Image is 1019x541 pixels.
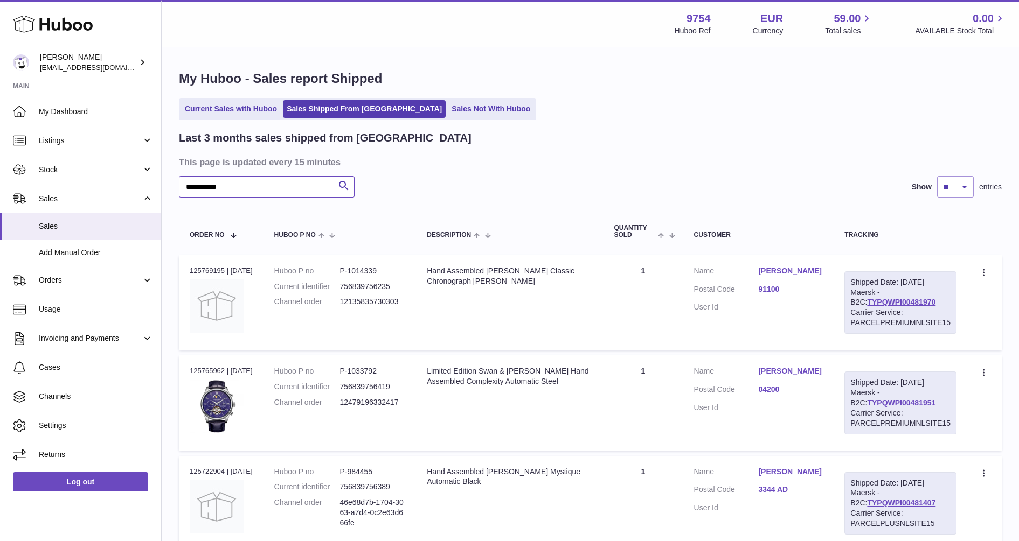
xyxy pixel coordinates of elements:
dt: Name [694,467,759,480]
dt: User Id [694,403,759,413]
a: [PERSON_NAME] [758,467,823,477]
dd: 756839756419 [339,382,405,392]
span: Channels [39,391,153,402]
dt: User Id [694,302,759,312]
a: Current Sales with Huboo [181,100,281,118]
dt: Postal Code [694,484,759,497]
img: info@fieldsluxury.london [13,54,29,71]
img: no-photo.jpg [190,279,244,333]
div: 125765962 | [DATE] [190,366,253,376]
div: Carrier Service: PARCELPREMIUMNLSITE15 [850,307,951,328]
td: 1 [603,255,683,350]
dd: 756839756389 [339,482,405,492]
span: Sales [39,221,153,231]
dd: P-984455 [339,467,405,477]
dt: Huboo P no [274,366,340,376]
a: 04200 [758,384,823,395]
span: AVAILABLE Stock Total [915,26,1006,36]
span: [EMAIL_ADDRESS][DOMAIN_NAME] [40,63,158,72]
dd: P-1033792 [339,366,405,376]
a: [PERSON_NAME] [758,266,823,276]
div: Shipped Date: [DATE] [850,277,951,287]
img: no-photo.jpg [190,480,244,533]
a: TYPQWPI00481951 [867,398,935,407]
a: TYPQWPI00481407 [867,498,935,507]
h3: This page is updated every 15 minutes [179,156,999,168]
td: 1 [603,355,683,450]
div: Maersk - B2C: [844,271,956,334]
div: 125722904 | [DATE] [190,467,253,476]
span: Usage [39,304,153,314]
dd: 756839756235 [339,282,405,292]
dd: 46e68d7b-1704-3063-a7d4-0c2e63d666fe [339,497,405,528]
span: My Dashboard [39,107,153,117]
strong: EUR [760,11,783,26]
span: Listings [39,136,142,146]
dt: Current identifier [274,282,340,292]
span: Order No [190,231,225,238]
div: Customer [694,231,823,238]
span: Orders [39,275,142,285]
div: Tracking [844,231,956,238]
h1: My Huboo - Sales report Shipped [179,70,1002,87]
label: Show [912,182,932,192]
dt: Name [694,366,759,379]
div: Carrier Service: PARCELPLUSNLSITE15 [850,508,951,529]
div: Currency [753,26,784,36]
div: Maersk - B2C: [844,472,956,535]
div: Maersk - B2C: [844,371,956,434]
div: Huboo Ref [675,26,711,36]
dt: Huboo P no [274,467,340,477]
a: Sales Shipped From [GEOGRAPHIC_DATA] [283,100,446,118]
div: [PERSON_NAME] [40,52,137,73]
dd: 12135835730303 [339,297,405,307]
div: Hand Assembled [PERSON_NAME] Mystique Automatic Black [427,467,592,487]
a: [PERSON_NAME] [758,366,823,376]
div: 125769195 | [DATE] [190,266,253,276]
img: 97541756811480.jpg [190,380,244,433]
dt: Postal Code [694,284,759,297]
div: Limited Edition Swan & [PERSON_NAME] Hand Assembled Complexity Automatic Steel [427,366,592,387]
span: Add Manual Order [39,248,153,258]
h2: Last 3 months sales shipped from [GEOGRAPHIC_DATA] [179,131,472,145]
span: Stock [39,165,142,175]
strong: 9754 [687,11,711,26]
dt: Current identifier [274,382,340,392]
a: 91100 [758,284,823,294]
dd: 12479196332417 [339,397,405,407]
dt: Name [694,266,759,279]
a: TYPQWPI00481970 [867,298,935,306]
a: 0.00 AVAILABLE Stock Total [915,11,1006,36]
span: 59.00 [834,11,861,26]
dt: User Id [694,503,759,513]
div: Carrier Service: PARCELPREMIUMNLSITE15 [850,408,951,428]
span: Returns [39,449,153,460]
a: 59.00 Total sales [825,11,873,36]
span: Settings [39,420,153,431]
span: 0.00 [973,11,994,26]
div: Shipped Date: [DATE] [850,377,951,388]
span: Cases [39,362,153,373]
a: 3344 AD [758,484,823,495]
span: Sales [39,194,142,204]
span: Huboo P no [274,231,316,238]
dt: Current identifier [274,482,340,492]
div: Shipped Date: [DATE] [850,478,951,488]
dt: Channel order [274,297,340,307]
span: Quantity Sold [614,224,655,238]
span: entries [979,182,1002,192]
dd: P-1014339 [339,266,405,276]
dt: Huboo P no [274,266,340,276]
span: Invoicing and Payments [39,333,142,343]
a: Sales Not With Huboo [448,100,534,118]
dt: Channel order [274,497,340,528]
a: Log out [13,472,148,491]
div: Hand Assembled [PERSON_NAME] Classic Chronograph [PERSON_NAME] [427,266,592,286]
span: Total sales [825,26,873,36]
span: Description [427,231,471,238]
dt: Channel order [274,397,340,407]
dt: Postal Code [694,384,759,397]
